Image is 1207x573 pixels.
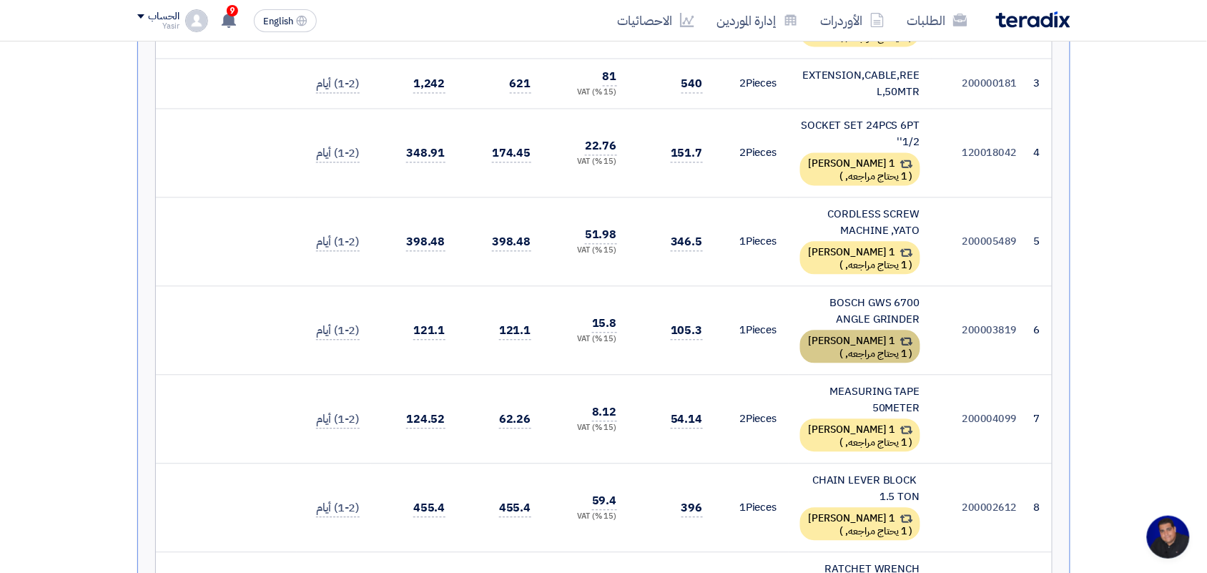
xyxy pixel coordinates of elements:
[739,76,746,92] span: 2
[910,258,913,273] span: (
[739,500,746,516] span: 1
[1029,59,1052,109] td: 3
[840,436,844,451] span: )
[681,76,703,94] span: 540
[840,524,844,539] span: )
[809,4,896,37] a: الأوردرات
[714,198,789,287] td: Pieces
[932,198,1029,287] td: 200005489
[714,109,789,198] td: Pieces
[585,138,617,156] span: 22.76
[499,323,531,341] span: 121.1
[592,315,617,333] span: 15.8
[910,524,913,539] span: (
[671,145,703,163] span: 151.7
[499,411,531,429] span: 62.26
[846,524,907,539] span: 1 يحتاج مراجعه,
[316,323,359,341] span: (1-2) أيام
[413,323,445,341] span: 121.1
[800,330,920,363] div: 1 [PERSON_NAME]
[910,347,913,362] span: (
[554,511,617,524] div: (15 %) VAT
[896,4,979,37] a: الطلبات
[413,76,445,94] span: 1,242
[227,5,238,16] span: 9
[1029,287,1052,376] td: 6
[606,4,706,37] a: الاحصائيات
[316,234,359,252] span: (1-2) أيام
[800,153,920,186] div: 1 [PERSON_NAME]
[840,347,844,362] span: )
[739,323,746,338] span: 1
[316,500,359,518] span: (1-2) أيام
[592,404,617,422] span: 8.12
[706,4,809,37] a: إدارة الموردين
[671,411,703,429] span: 54.14
[137,22,179,30] div: Yasir
[846,436,907,451] span: 1 يحتاج مراجعه,
[681,500,703,518] span: 396
[800,473,920,505] div: CHAIN LEVER BLOCK 1.5 TON
[932,464,1029,553] td: 200002612
[840,170,844,185] span: )
[671,323,703,341] span: 105.3
[846,347,907,362] span: 1 يحتاج مراجعه,
[910,436,913,451] span: (
[554,423,617,435] div: (15 %) VAT
[510,76,531,94] span: 621
[185,9,208,32] img: profile_test.png
[714,376,789,464] td: Pieces
[316,411,359,429] span: (1-2) أيام
[316,76,359,94] span: (1-2) أيام
[406,234,445,252] span: 398.48
[671,234,703,252] span: 346.5
[714,59,789,109] td: Pieces
[932,376,1029,464] td: 200004099
[406,411,445,429] span: 124.52
[932,287,1029,376] td: 200003819
[932,109,1029,198] td: 120018042
[554,334,617,346] div: (15 %) VAT
[739,234,746,250] span: 1
[714,287,789,376] td: Pieces
[592,493,617,511] span: 59.4
[554,87,617,99] div: (15 %) VAT
[1029,109,1052,198] td: 4
[800,419,920,452] div: 1 [PERSON_NAME]
[910,170,913,185] span: (
[254,9,317,32] button: English
[492,145,531,163] span: 174.45
[1029,464,1052,553] td: 8
[413,500,445,518] span: 455.4
[800,384,920,416] div: MEASURING TAPE 50METER
[846,258,907,273] span: 1 يحتاج مراجعه,
[739,145,746,161] span: 2
[800,68,920,100] div: EXTENSION,CABLE,REEL,50MTR
[846,170,907,185] span: 1 يحتاج مراجعه,
[800,207,920,239] div: CORDLESS SCREW MACHINE ,YATO
[149,11,179,23] div: الحساب
[1029,376,1052,464] td: 7
[554,157,617,169] div: (15 %) VAT
[714,464,789,553] td: Pieces
[932,59,1029,109] td: 200000181
[263,16,293,26] span: English
[492,234,531,252] span: 398.48
[1147,516,1190,559] div: Open chat
[840,258,844,273] span: )
[800,295,920,328] div: BOSCH GWS 6700 ANGLE GRINDER
[800,508,920,541] div: 1 [PERSON_NAME]
[316,145,359,163] span: (1-2) أيام
[406,145,445,163] span: 348.91
[996,11,1070,28] img: Teradix logo
[1029,198,1052,287] td: 5
[739,411,746,427] span: 2
[603,69,617,87] span: 81
[585,227,617,245] span: 51.98
[800,118,920,150] div: SOCKET SET 24PCS 6PT 1/2''
[554,245,617,258] div: (15 %) VAT
[800,242,920,275] div: 1 [PERSON_NAME]
[499,500,531,518] span: 455.4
